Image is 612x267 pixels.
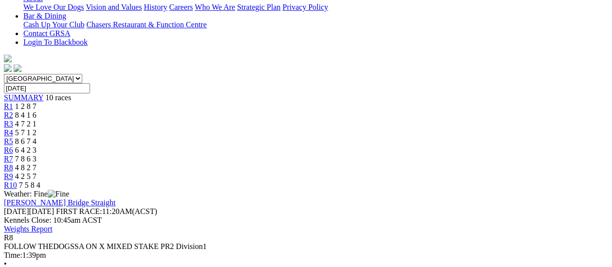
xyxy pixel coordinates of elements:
[4,137,13,145] a: R5
[4,216,608,225] div: Kennels Close: 10:45am ACST
[15,120,37,128] span: 4 7 2 1
[4,181,17,189] a: R10
[4,111,13,119] a: R2
[4,198,115,207] a: [PERSON_NAME] Bridge Straight
[15,128,37,137] span: 5 7 1 2
[15,137,37,145] span: 8 6 7 4
[282,3,328,11] a: Privacy Policy
[23,29,70,37] a: Contact GRSA
[23,20,84,29] a: Cash Up Your Club
[195,3,235,11] a: Who We Are
[4,172,13,180] a: R9
[15,102,37,110] span: 1 2 8 7
[4,54,12,62] img: logo-grsa-white.png
[4,128,13,137] a: R4
[169,3,193,11] a: Careers
[4,207,29,215] span: [DATE]
[4,93,43,102] a: SUMMARY
[4,251,22,259] span: Time:
[86,3,142,11] a: Vision and Values
[45,93,71,102] span: 10 races
[14,64,21,72] img: twitter.svg
[56,207,157,215] span: 11:20AM(ACST)
[4,146,13,154] a: R6
[4,207,54,215] span: [DATE]
[15,172,37,180] span: 4 2 5 7
[4,163,13,172] a: R8
[23,3,608,12] div: About
[15,146,37,154] span: 6 4 2 3
[15,111,37,119] span: 8 4 1 6
[23,20,608,29] div: Bar & Dining
[4,225,53,233] a: Weights Report
[15,163,37,172] span: 4 8 2 7
[56,207,102,215] span: FIRST RACE:
[48,190,69,198] img: Fine
[4,251,608,260] div: 1:39pm
[4,242,608,251] div: FOLLOW THEDOGSSA ON X MIXED STAKE PR2 Division1
[15,155,37,163] span: 7 8 6 3
[237,3,280,11] a: Strategic Plan
[23,3,84,11] a: We Love Our Dogs
[4,190,69,198] span: Weather: Fine
[23,12,66,20] a: Bar & Dining
[4,102,13,110] a: R1
[4,233,13,242] span: R8
[144,3,167,11] a: History
[4,83,90,93] input: Select date
[19,181,40,189] span: 7 5 8 4
[23,38,88,46] a: Login To Blackbook
[4,155,13,163] a: R7
[4,120,13,128] a: R3
[4,64,12,72] img: facebook.svg
[86,20,206,29] a: Chasers Restaurant & Function Centre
